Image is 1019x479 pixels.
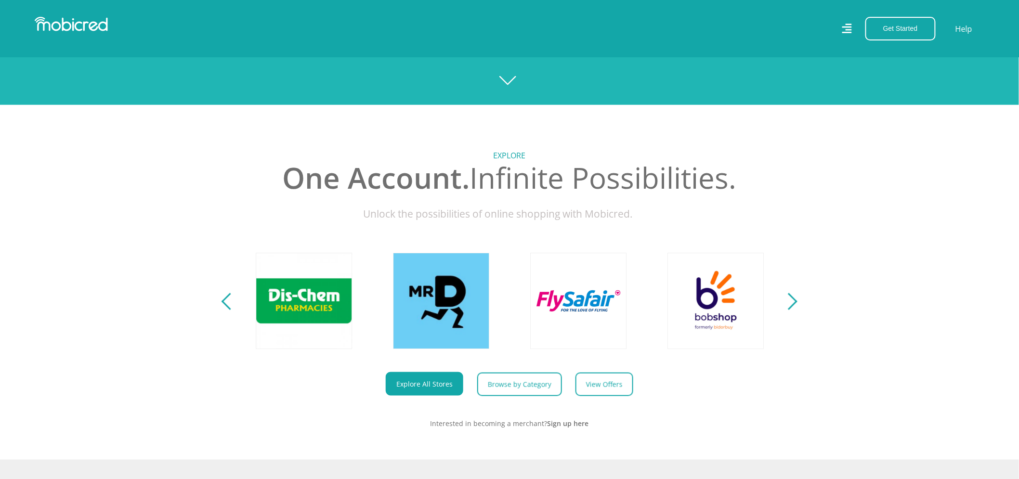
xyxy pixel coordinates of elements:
[242,419,777,429] p: Interested in becoming a merchant?
[865,17,936,40] button: Get Started
[575,373,633,396] a: View Offers
[242,151,777,160] h5: Explore
[477,373,562,396] a: Browse by Category
[242,207,777,222] p: Unlock the possibilities of online shopping with Mobicred.
[242,160,777,195] h2: Infinite Possibilities.
[548,419,589,428] a: Sign up here
[955,23,973,35] a: Help
[783,291,795,311] button: Next
[283,158,470,197] span: One Account.
[386,372,463,396] a: Explore All Stores
[35,17,108,31] img: Mobicred
[224,291,236,311] button: Previous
